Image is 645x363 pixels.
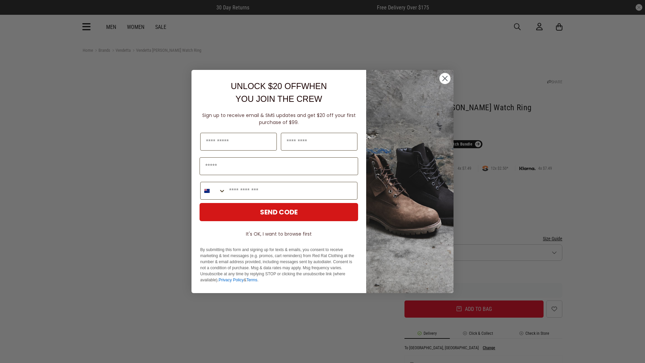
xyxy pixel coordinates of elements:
[366,70,454,293] img: f7662613-148e-4c88-9575-6c6b5b55a647.jpeg
[201,182,226,199] button: Search Countries
[200,247,357,283] p: By submitting this form and signing up for texts & emails, you consent to receive marketing & tex...
[235,94,322,104] span: YOU JOIN THE CREW
[439,73,451,84] button: Close dialog
[200,203,358,221] button: SEND CODE
[231,81,301,91] span: UNLOCK $20 OFF
[219,278,244,282] a: Privacy Policy
[246,278,257,282] a: Terms
[200,133,277,151] input: First Name
[200,157,358,175] input: Email
[200,228,358,240] button: It's OK, I want to browse first
[202,112,356,126] span: Sign up to receive email & SMS updates and get $20 off your first purchase of $99.
[5,3,26,23] button: Open LiveChat chat widget
[204,188,210,194] img: New Zealand
[301,81,327,91] span: WHEN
